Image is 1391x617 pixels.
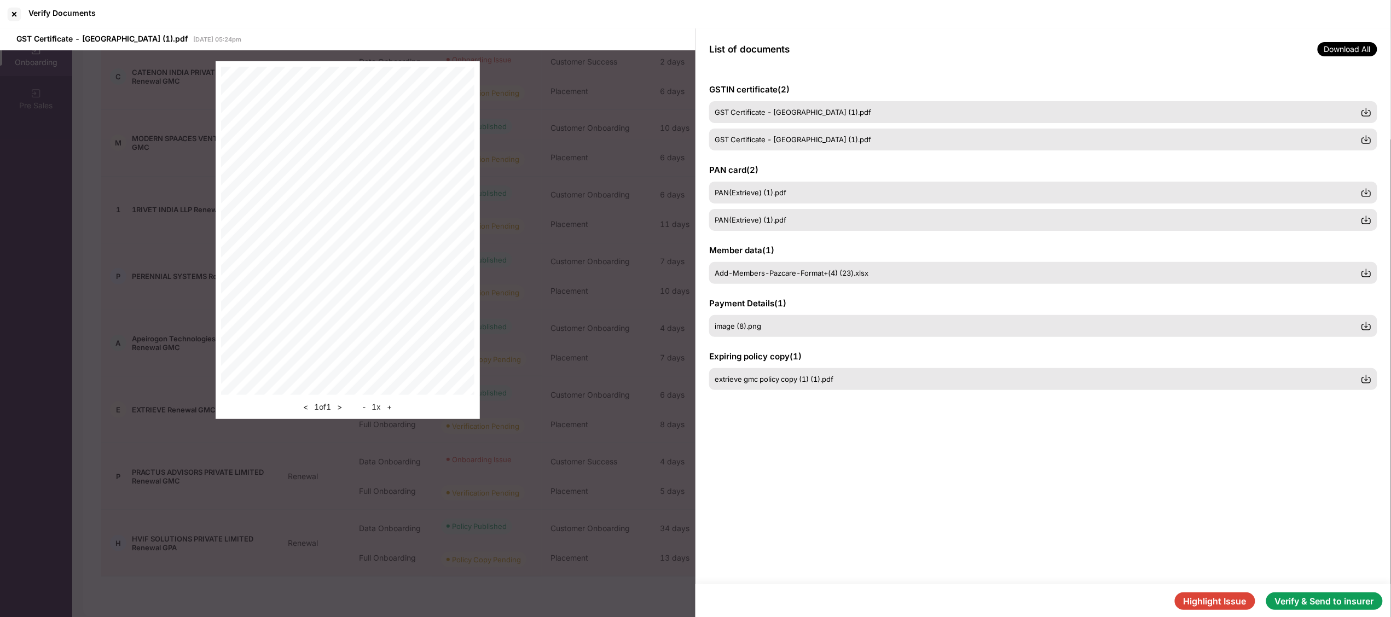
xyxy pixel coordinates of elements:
[715,108,871,117] span: GST Certificate - [GEOGRAPHIC_DATA] (1).pdf
[715,216,786,224] span: PAN(Extrieve) (1).pdf
[1361,321,1372,331] img: svg+xml;base64,PHN2ZyBpZD0iRG93bmxvYWQtMzJ4MzIiIHhtbG5zPSJodHRwOi8vd3d3LnczLm9yZy8yMDAwL3N2ZyIgd2...
[1361,107,1372,118] img: svg+xml;base64,PHN2ZyBpZD0iRG93bmxvYWQtMzJ4MzIiIHhtbG5zPSJodHRwOi8vd3d3LnczLm9yZy8yMDAwL3N2ZyIgd2...
[384,400,396,414] button: +
[709,44,790,55] span: List of documents
[715,375,833,383] span: extrieve gmc policy copy (1) (1).pdf
[709,84,790,95] span: GSTIN certificate ( 2 )
[1175,592,1255,610] button: Highlight Issue
[709,298,786,308] span: Payment Details ( 1 )
[360,400,369,414] button: -
[709,245,774,255] span: Member data ( 1 )
[709,165,758,175] span: PAN card ( 2 )
[715,135,871,144] span: GST Certificate - [GEOGRAPHIC_DATA] (1).pdf
[360,400,396,414] div: 1 x
[1318,42,1377,56] span: Download All
[1361,267,1372,278] img: svg+xml;base64,PHN2ZyBpZD0iRG93bmxvYWQtMzJ4MzIiIHhtbG5zPSJodHRwOi8vd3d3LnczLm9yZy8yMDAwL3N2ZyIgd2...
[300,400,312,414] button: <
[1361,214,1372,225] img: svg+xml;base64,PHN2ZyBpZD0iRG93bmxvYWQtMzJ4MzIiIHhtbG5zPSJodHRwOi8vd3d3LnczLm9yZy8yMDAwL3N2ZyIgd2...
[1361,134,1372,145] img: svg+xml;base64,PHN2ZyBpZD0iRG93bmxvYWQtMzJ4MzIiIHhtbG5zPSJodHRwOi8vd3d3LnczLm9yZy8yMDAwL3N2ZyIgd2...
[1266,592,1383,610] button: Verify & Send to insurer
[715,322,761,330] span: image (8).png
[334,400,346,414] button: >
[300,400,346,414] div: 1 of 1
[709,351,802,362] span: Expiring policy copy ( 1 )
[16,34,188,43] span: GST Certificate - [GEOGRAPHIC_DATA] (1).pdf
[28,8,96,18] div: Verify Documents
[715,269,868,277] span: Add-Members-Pazcare-Format+(4) (23).xlsx
[1361,187,1372,198] img: svg+xml;base64,PHN2ZyBpZD0iRG93bmxvYWQtMzJ4MzIiIHhtbG5zPSJodHRwOi8vd3d3LnczLm9yZy8yMDAwL3N2ZyIgd2...
[193,36,241,43] span: [DATE] 05:24pm
[1361,374,1372,385] img: svg+xml;base64,PHN2ZyBpZD0iRG93bmxvYWQtMzJ4MzIiIHhtbG5zPSJodHRwOi8vd3d3LnczLm9yZy8yMDAwL3N2ZyIgd2...
[715,188,786,197] span: PAN(Extrieve) (1).pdf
